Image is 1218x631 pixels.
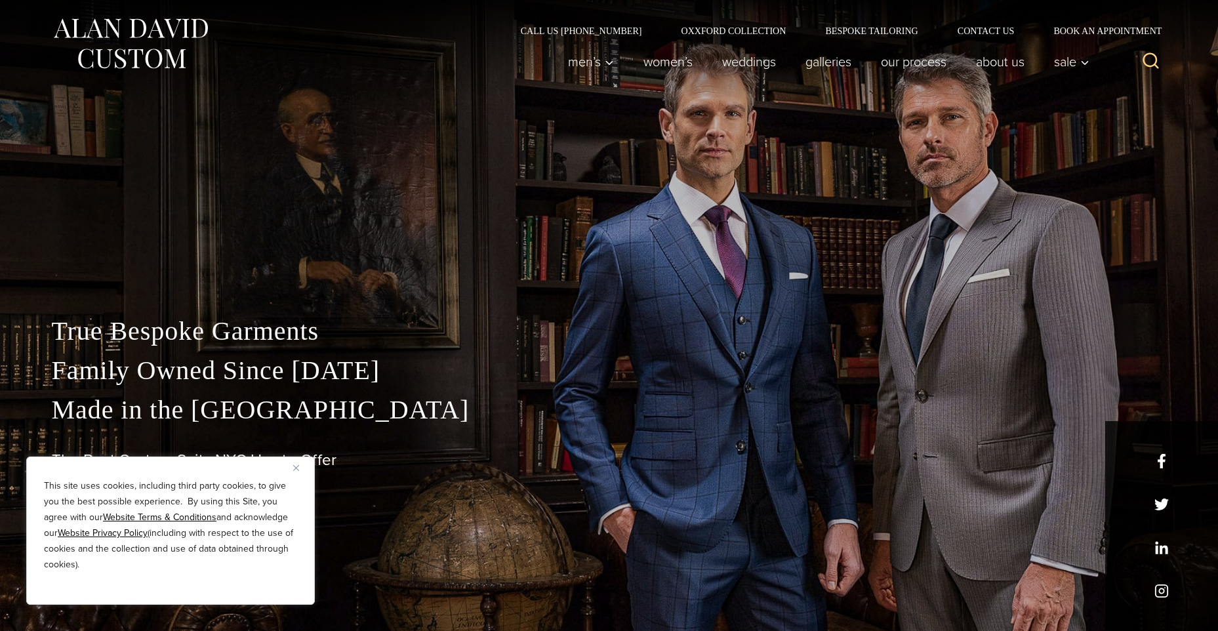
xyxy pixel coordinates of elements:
[293,460,309,476] button: Close
[1054,55,1089,68] span: Sale
[790,49,866,75] a: Galleries
[103,510,216,524] a: Website Terms & Conditions
[501,26,1167,35] nav: Secondary Navigation
[58,526,148,540] a: Website Privacy Policy
[1135,46,1167,77] button: View Search Form
[52,312,1167,430] p: True Bespoke Garments Family Owned Since [DATE] Made in the [GEOGRAPHIC_DATA]
[938,26,1034,35] a: Contact Us
[568,55,614,68] span: Men’s
[866,49,961,75] a: Our Process
[293,465,299,471] img: Close
[805,26,937,35] a: Bespoke Tailoring
[44,478,297,573] p: This site uses cookies, including third party cookies, to give you the best possible experience. ...
[553,49,1096,75] nav: Primary Navigation
[661,26,805,35] a: Oxxford Collection
[52,451,1167,470] h1: The Best Custom Suits NYC Has to Offer
[707,49,790,75] a: weddings
[52,14,209,73] img: Alan David Custom
[1034,26,1166,35] a: Book an Appointment
[961,49,1039,75] a: About Us
[501,26,662,35] a: Call Us [PHONE_NUMBER]
[628,49,707,75] a: Women’s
